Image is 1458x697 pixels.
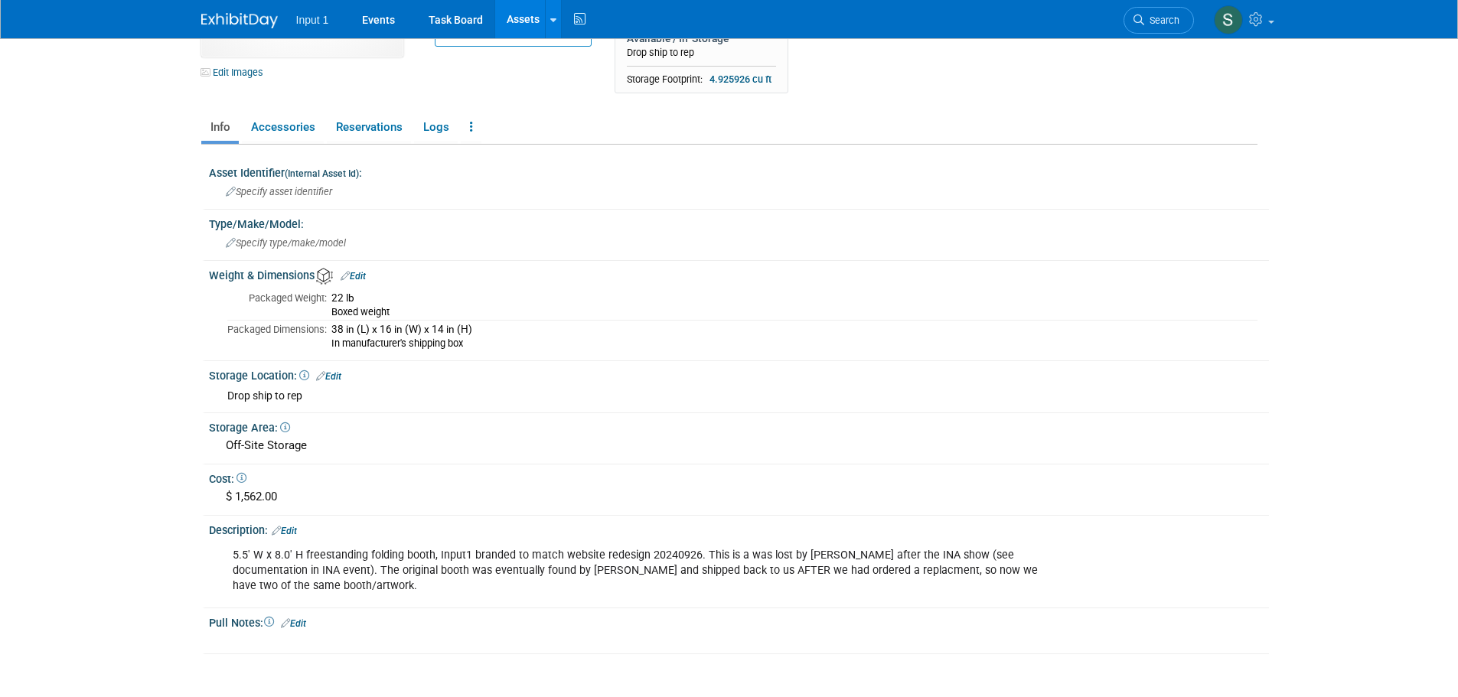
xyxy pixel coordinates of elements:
[209,611,1269,631] div: Pull Notes:
[227,289,327,321] td: Packaged Weight:
[209,422,290,434] span: Storage Area:
[201,13,278,28] img: ExhibitDay
[1144,15,1179,26] span: Search
[227,389,302,402] span: Drop ship to rep
[226,237,346,249] span: Specify type/make/model
[316,371,341,382] a: Edit
[281,618,306,629] a: Edit
[227,321,327,352] td: Packaged Dimensions:
[209,519,1269,539] div: Description:
[272,526,297,536] a: Edit
[627,47,694,58] span: Drop ship to rep
[209,161,1269,181] div: Asset Identifier :
[627,73,776,86] div: Storage Footprint:
[226,186,332,197] span: Specify asset identifier
[201,114,239,141] a: Info
[331,305,1257,318] div: Boxed weight
[296,14,329,26] span: Input 1
[220,485,1257,509] div: $ 1,562.00
[341,271,366,282] a: Edit
[209,213,1269,232] div: Type/Make/Model:
[316,268,333,285] img: Asset Weight and Dimensions
[220,434,1257,458] div: Off-Site Storage
[222,540,1069,601] div: 5.5' W x 8.0' H freestanding folding booth, Input1 branded to match website redesign 20240926. Th...
[201,63,269,82] a: Edit Images
[209,467,1269,487] div: Cost:
[414,114,458,141] a: Logs
[285,168,359,179] small: (Internal Asset Id)
[331,323,1257,337] div: 38 in (L) x 16 in (W) x 14 in (H)
[1124,7,1194,34] a: Search
[1214,5,1243,34] img: Susan Stout
[209,364,1269,384] div: Storage Location:
[705,73,776,86] span: 4.925926 cu ft
[327,114,411,141] a: Reservations
[331,337,1257,350] div: In manufacturer's shipping box
[209,264,1269,285] div: Weight & Dimensions
[331,292,1257,305] div: 22 lb
[242,114,324,141] a: Accessories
